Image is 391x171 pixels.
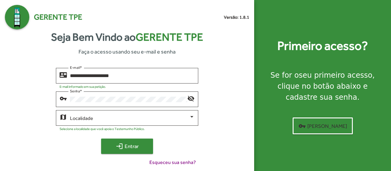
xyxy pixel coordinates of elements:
img: Logo Gerente [5,5,29,29]
mat-hint: Selecione a localidade que você apoia o Testemunho Público. [60,127,145,131]
span: Esqueceu sua senha? [149,159,196,166]
button: Entrar [101,139,153,154]
span: Gerente TPE [34,11,82,23]
small: Versão: 1.8.1 [224,14,249,20]
span: Entrar [107,141,148,152]
mat-icon: visibility_off [187,95,195,102]
strong: Seja Bem Vindo ao [51,29,203,45]
strong: Primeiro acesso? [277,37,368,55]
mat-hint: E-mail informado em sua petição. [60,85,106,88]
div: Se for o , clique no botão abaixo e cadastre sua senha. [261,70,384,103]
mat-icon: contact_mail [60,71,67,78]
mat-icon: login [116,143,123,150]
mat-icon: vpn_key [60,95,67,102]
span: [PERSON_NAME] [298,121,347,132]
button: [PERSON_NAME] [293,117,353,134]
strong: seu primeiro acesso [299,71,372,80]
span: Gerente TPE [136,31,203,43]
mat-icon: map [60,113,67,121]
span: Faça o acesso usando seu e-mail e senha [79,47,176,56]
mat-icon: vpn_key [298,122,306,130]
